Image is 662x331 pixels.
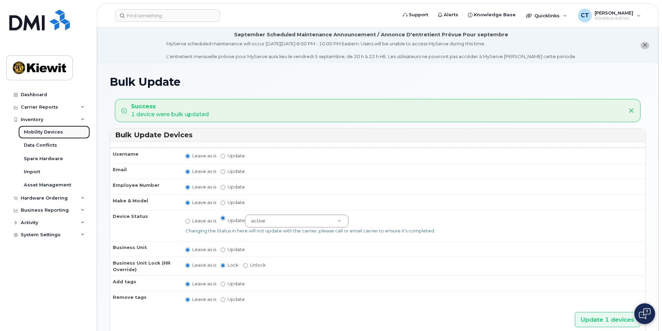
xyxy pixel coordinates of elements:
img: Open chat [639,308,651,319]
label: Leave as is [185,262,216,268]
input: Lock [221,263,225,268]
input: Update [221,185,225,190]
input: Update active [221,216,225,220]
th: Device Status [110,210,179,241]
input: Update [221,201,225,205]
strong: Success [131,103,209,111]
label: Update [221,296,245,303]
th: Username [110,148,179,163]
th: Remove tags [110,291,179,306]
input: Leave as is [185,219,190,223]
th: Add tags [110,275,179,291]
label: Update [221,168,245,175]
h3: Bulk Update Devices [115,130,640,140]
th: Make & Model [110,194,179,210]
p: Changing the Status in here will not update with the carrier, please call or email carrier to ens... [185,228,639,234]
label: Leave as is [185,184,216,190]
label: Leave as is [185,281,216,287]
label: Update [221,281,245,287]
label: Update [221,184,245,190]
div: MyServe scheduled maintenance will occur [DATE][DATE] 8:00 PM - 10:00 PM Eastern. Users will be u... [166,40,576,60]
label: Leave as is [185,246,216,253]
input: Update [221,154,225,158]
h1: Bulk Update [110,76,646,88]
div: 1 device were bulk updated [131,103,209,119]
input: Leave as is [185,248,190,252]
label: Unlock [243,262,266,268]
label: Leave as is [185,296,216,303]
input: Leave as is [185,282,190,286]
input: Leave as is [185,263,190,268]
input: Update [221,282,225,286]
a: active [245,215,348,227]
th: Business Unit Lock (HR Override) [110,257,179,275]
label: Leave as is [185,168,216,175]
label: Update [221,199,245,206]
th: Employee Number [110,179,179,194]
label: Update [221,153,245,159]
input: Update 1 devices [575,312,640,328]
input: Leave as is [185,201,190,205]
button: close notification [641,42,649,49]
input: Leave as is [185,297,190,302]
input: Leave as is [185,185,190,190]
input: Update [221,297,225,302]
th: Email [110,163,179,179]
div: September Scheduled Maintenance Announcement / Annonce D'entretient Prévue Pour septembre [234,31,508,38]
input: Leave as is [185,154,190,158]
label: Leave as is [185,199,216,206]
input: Update [221,169,225,174]
span: active [247,218,265,224]
label: Update [221,246,245,253]
label: Lock [221,262,239,268]
label: Leave as is [185,153,216,159]
input: Update [221,248,225,252]
input: Leave as is [185,169,190,174]
label: Leave as is [185,218,216,224]
input: Unlock [243,263,248,268]
th: Business Unit [110,241,179,257]
label: Update [221,214,349,228]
